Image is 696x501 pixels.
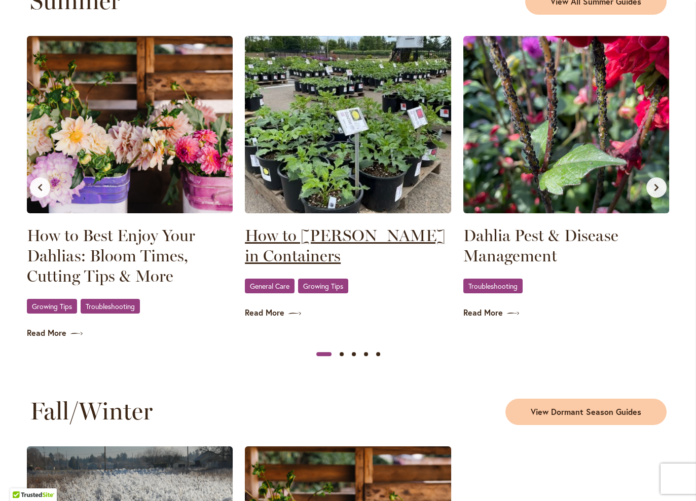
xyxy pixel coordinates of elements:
a: General Care [245,279,295,293]
div: , [27,298,233,315]
img: DAHLIAS - APHIDS [463,36,670,213]
a: Troubleshooting [81,299,140,314]
h2: Fall/Winter [30,397,342,425]
button: Next slide [646,177,667,198]
span: View Dormant Season Guides [531,406,641,418]
span: Troubleshooting [468,283,518,289]
a: How to Best Enjoy Your Dahlias: Bloom Times, Cutting Tips & More [27,225,233,286]
button: Slide 4 [360,348,372,360]
a: How to [PERSON_NAME] in Containers [245,225,451,266]
a: Dahlia Pest & Disease Management [463,225,670,266]
span: Growing Tips [303,283,343,289]
a: Growing Tips [27,299,77,314]
a: Read More [245,307,451,319]
button: Slide 2 [336,348,348,360]
button: Slide 3 [348,348,360,360]
img: More Potted Dahlias! [245,36,451,213]
a: Troubleshooting [463,279,523,293]
a: View Dormant Season Guides [505,399,667,425]
a: Read More [27,327,233,339]
a: Growing Tips [298,279,348,293]
span: Growing Tips [32,303,72,310]
img: SID - DAHLIAS - BUCKETS [27,36,233,213]
span: Troubleshooting [86,303,135,310]
div: , [245,278,451,295]
button: Previous slide [30,177,50,198]
button: Slide 1 [316,348,332,360]
button: Slide 5 [372,348,384,360]
a: Read More [463,307,670,319]
span: General Care [250,283,289,289]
